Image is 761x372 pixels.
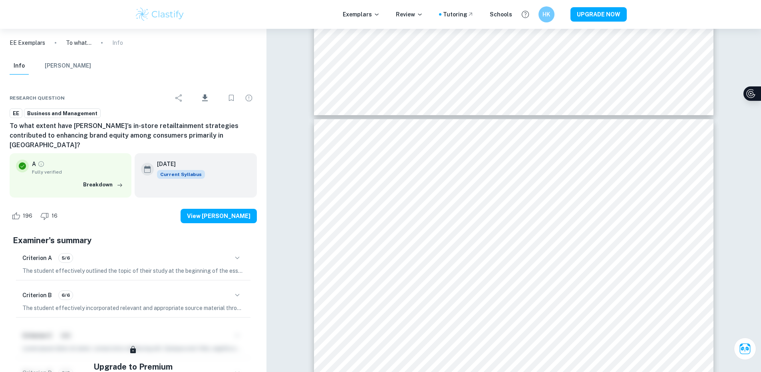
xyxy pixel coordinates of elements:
[18,212,37,220] span: 196
[22,291,52,300] h6: Criterion B
[112,38,123,47] p: Info
[542,10,551,19] h6: HK
[157,160,199,168] h6: [DATE]
[32,160,36,168] p: A
[24,110,100,118] span: Business and Management
[157,170,205,179] span: Current Syllabus
[38,210,62,222] div: Dislike
[81,179,125,191] button: Breakdown
[157,170,205,179] div: This exemplar is based on the current syllabus. Feel free to refer to it for inspiration/ideas wh...
[10,121,257,150] h6: To what extent have [PERSON_NAME]'s in-store retailtainment strategies contributed to enhancing b...
[59,292,73,299] span: 6/6
[10,94,65,102] span: Research question
[22,266,244,275] p: The student effectively outlined the topic of their study at the beginning of the essay, clearly ...
[59,254,73,262] span: 5/6
[66,38,91,47] p: To what extent have [PERSON_NAME]'s in-store retailtainment strategies contributed to enhancing b...
[223,90,239,106] div: Bookmark
[10,110,22,118] span: EE
[343,10,380,19] p: Exemplars
[32,168,125,176] span: Fully verified
[10,210,37,222] div: Like
[22,254,52,262] h6: Criterion A
[570,7,627,22] button: UPGRADE NOW
[10,108,22,118] a: EE
[734,338,756,360] button: Ask Clai
[519,8,532,21] button: Help and Feedback
[22,304,244,312] p: The student effectively incorporated relevant and appropriate source material throughout the essa...
[135,6,185,22] img: Clastify logo
[10,57,29,75] button: Info
[241,90,257,106] div: Report issue
[538,6,554,22] button: HK
[13,234,254,246] h5: Examiner's summary
[38,160,45,168] a: Grade fully verified
[171,90,187,106] div: Share
[189,88,222,108] div: Download
[181,209,257,223] button: View [PERSON_NAME]
[396,10,423,19] p: Review
[443,10,474,19] a: Tutoring
[10,38,45,47] a: EE Exemplars
[24,108,101,118] a: Business and Management
[45,57,91,75] button: [PERSON_NAME]
[47,212,62,220] span: 16
[490,10,512,19] a: Schools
